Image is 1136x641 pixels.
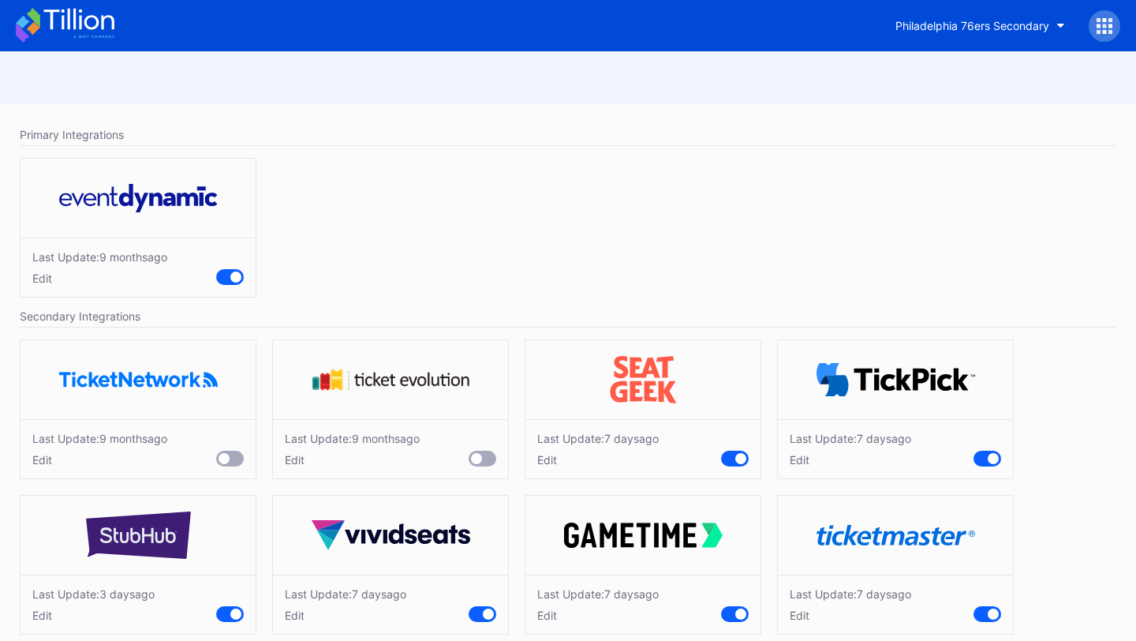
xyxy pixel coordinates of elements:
[537,453,659,467] div: Edit
[564,356,723,403] img: seatGeek.svg
[59,512,218,559] img: stubHub.svg
[790,453,911,467] div: Edit
[884,11,1077,40] button: Philadelphia 76ers Secondary
[895,19,1049,32] div: Philadelphia 76ers Secondary
[20,124,1116,146] div: Primary Integrations
[285,432,420,445] div: Last Update: 9 months ago
[537,432,659,445] div: Last Update: 7 days ago
[537,587,659,601] div: Last Update: 7 days ago
[790,432,911,445] div: Last Update: 7 days ago
[312,520,470,550] img: vividSeats.svg
[59,372,218,387] img: ticketNetwork.png
[285,609,406,622] div: Edit
[59,184,218,212] img: eventDynamic.svg
[32,432,167,445] div: Last Update: 9 months ago
[285,453,420,467] div: Edit
[312,369,470,391] img: tevo.svg
[790,587,911,601] div: Last Update: 7 days ago
[285,587,406,601] div: Last Update: 7 days ago
[816,363,975,397] img: TickPick_logo.svg
[32,250,167,264] div: Last Update: 9 months ago
[32,272,167,285] div: Edit
[32,453,167,467] div: Edit
[32,609,155,622] div: Edit
[790,609,911,622] div: Edit
[537,609,659,622] div: Edit
[816,525,975,546] img: ticketmaster.svg
[20,306,1116,328] div: Secondary Integrations
[32,587,155,601] div: Last Update: 3 days ago
[564,523,723,548] img: gametime.svg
